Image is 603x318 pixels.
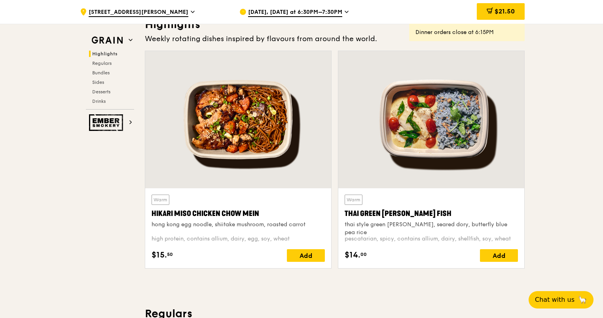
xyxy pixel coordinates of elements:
[167,251,173,257] span: 50
[92,98,106,104] span: Drinks
[578,295,587,305] span: 🦙
[152,235,325,243] div: high protein, contains allium, dairy, egg, soy, wheat
[152,221,325,229] div: hong kong egg noodle, shiitake mushroom, roasted carrot
[287,249,325,262] div: Add
[345,221,518,237] div: thai style green [PERSON_NAME], seared dory, butterfly blue pea rice
[92,51,118,57] span: Highlights
[92,70,110,76] span: Bundles
[89,33,125,47] img: Grain web logo
[92,61,112,66] span: Regulars
[89,8,188,17] span: [STREET_ADDRESS][PERSON_NAME]
[152,249,167,261] span: $15.
[345,235,518,243] div: pescatarian, spicy, contains allium, dairy, shellfish, soy, wheat
[415,28,518,36] div: Dinner orders close at 6:15PM
[145,33,525,44] div: Weekly rotating dishes inspired by flavours from around the world.
[92,79,104,85] span: Sides
[92,89,110,95] span: Desserts
[360,251,367,257] span: 00
[152,208,325,219] div: Hikari Miso Chicken Chow Mein
[480,249,518,262] div: Add
[89,114,125,131] img: Ember Smokery web logo
[495,8,515,15] span: $21.50
[145,17,525,32] h3: Highlights
[529,291,594,309] button: Chat with us🦙
[535,295,575,305] span: Chat with us
[152,195,169,205] div: Warm
[248,8,342,17] span: [DATE], [DATE] at 6:30PM–7:30PM
[345,249,360,261] span: $14.
[345,208,518,219] div: Thai Green [PERSON_NAME] Fish
[345,195,362,205] div: Warm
